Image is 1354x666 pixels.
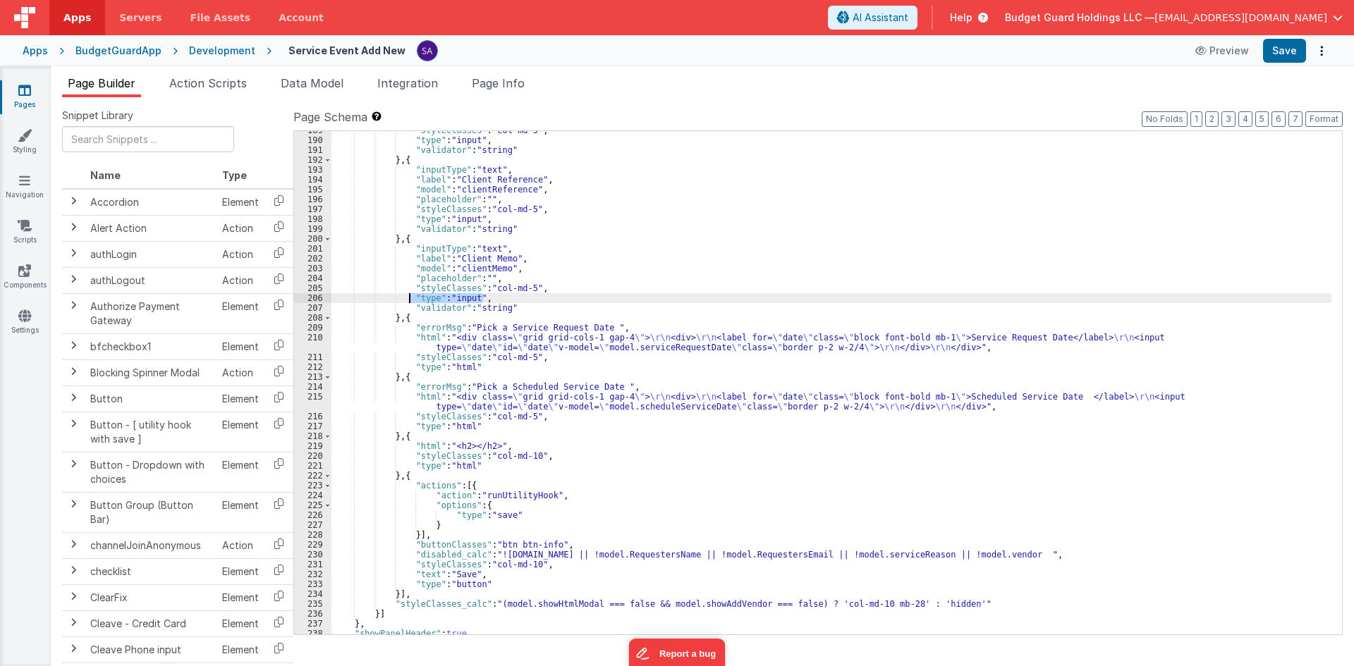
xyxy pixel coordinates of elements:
[472,76,525,90] span: Page Info
[293,109,367,125] span: Page Schema
[294,629,331,639] div: 238
[1190,111,1202,127] button: 1
[294,382,331,392] div: 214
[294,491,331,500] div: 224
[294,510,331,520] div: 226
[294,175,331,185] div: 194
[294,214,331,224] div: 198
[1142,111,1188,127] button: No Folds
[853,11,908,25] span: AI Assistant
[294,530,331,540] div: 228
[1154,11,1327,25] span: [EMAIL_ADDRESS][DOMAIN_NAME]
[1238,111,1252,127] button: 4
[288,45,405,56] h4: Service Event Add New
[23,44,48,58] div: Apps
[294,224,331,234] div: 199
[294,392,331,412] div: 215
[1271,111,1286,127] button: 6
[85,412,216,452] td: Button - [ utility hook with save ]
[90,169,121,181] span: Name
[189,44,255,58] div: Development
[294,451,331,461] div: 220
[294,254,331,264] div: 202
[85,532,216,558] td: channelJoinAnonymous
[294,195,331,204] div: 196
[294,135,331,145] div: 190
[294,204,331,214] div: 197
[294,609,331,619] div: 236
[294,431,331,441] div: 218
[294,362,331,372] div: 212
[294,313,331,323] div: 208
[294,155,331,165] div: 192
[85,492,216,532] td: Button Group (Button Bar)
[85,359,216,386] td: Blocking Spinner Modal
[294,412,331,421] div: 216
[216,452,264,492] td: Element
[216,492,264,532] td: Element
[216,532,264,558] td: Action
[85,215,216,241] td: Alert Action
[294,560,331,569] div: 231
[216,412,264,452] td: Element
[85,333,216,359] td: bfcheckbox1
[216,359,264,386] td: Action
[85,293,216,333] td: Authorize Payment Gateway
[1255,111,1269,127] button: 5
[85,452,216,492] td: Button - Dropdown with choices
[216,558,264,584] td: Element
[216,215,264,241] td: Action
[294,333,331,352] div: 210
[216,267,264,293] td: Action
[1187,39,1257,62] button: Preview
[85,189,216,216] td: Accordion
[294,550,331,560] div: 230
[294,303,331,313] div: 207
[169,76,247,90] span: Action Scripts
[216,241,264,267] td: Action
[294,165,331,175] div: 193
[294,441,331,451] div: 219
[294,619,331,629] div: 237
[216,386,264,412] td: Element
[950,11,972,25] span: Help
[190,11,251,25] span: File Assets
[62,126,234,152] input: Search Snippets ...
[85,241,216,267] td: authLogin
[216,636,264,662] td: Element
[68,76,135,90] span: Page Builder
[294,264,331,273] div: 203
[828,6,917,30] button: AI Assistant
[1263,39,1306,63] button: Save
[216,189,264,216] td: Element
[417,41,437,61] img: 79293985458095ca2ac202dc7eb50dda
[1005,11,1343,25] button: Budget Guard Holdings LLC — [EMAIL_ADDRESS][DOMAIN_NAME]
[294,234,331,244] div: 200
[62,109,133,123] span: Snippet Library
[294,471,331,481] div: 222
[294,273,331,283] div: 204
[294,352,331,362] div: 211
[1312,41,1331,61] button: Options
[63,11,91,25] span: Apps
[294,323,331,333] div: 209
[85,558,216,584] td: checklist
[294,589,331,599] div: 234
[294,145,331,155] div: 191
[294,372,331,382] div: 213
[294,569,331,579] div: 232
[294,283,331,293] div: 205
[294,520,331,530] div: 227
[294,293,331,303] div: 206
[294,540,331,550] div: 229
[1221,111,1236,127] button: 3
[377,76,438,90] span: Integration
[85,584,216,610] td: ClearFix
[85,610,216,636] td: Cleave - Credit Card
[119,11,161,25] span: Servers
[216,293,264,333] td: Element
[294,599,331,609] div: 235
[294,500,331,510] div: 225
[1288,111,1303,127] button: 7
[294,421,331,431] div: 217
